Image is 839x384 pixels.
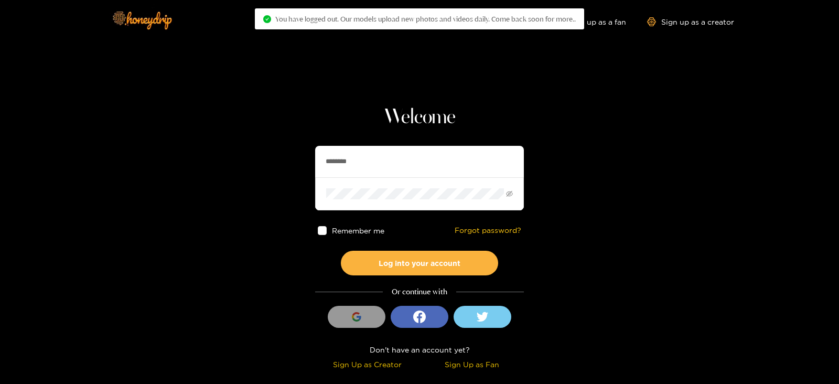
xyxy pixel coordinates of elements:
a: Sign up as a fan [554,17,626,26]
a: Forgot password? [455,226,521,235]
div: Sign Up as Creator [318,358,417,370]
span: Remember me [332,227,384,234]
h1: Welcome [315,105,524,130]
span: eye-invisible [506,190,513,197]
span: check-circle [263,15,271,23]
div: Or continue with [315,286,524,298]
div: Don't have an account yet? [315,344,524,356]
a: Sign up as a creator [647,17,734,26]
span: You have logged out. Our models upload new photos and videos daily. Come back soon for more.. [275,15,576,23]
button: Log into your account [341,251,498,275]
div: Sign Up as Fan [422,358,521,370]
